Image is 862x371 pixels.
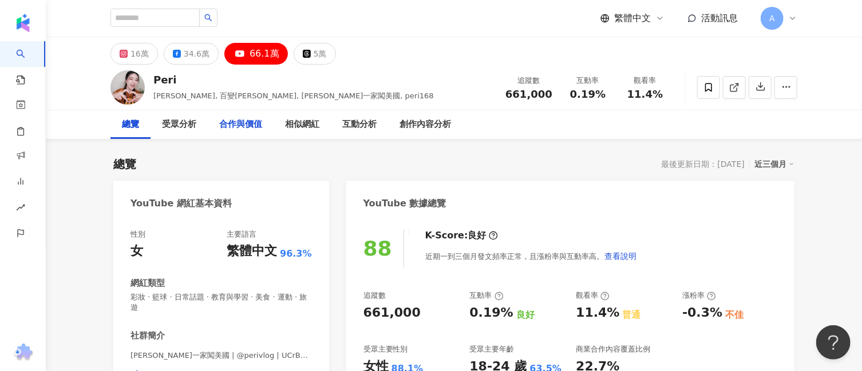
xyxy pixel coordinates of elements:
div: 互動率 [566,75,610,86]
div: 近三個月 [754,157,794,171]
img: KOL Avatar [110,70,145,105]
div: 34.6萬 [184,46,209,62]
div: 良好 [516,309,535,321]
div: 相似網紅 [285,118,319,131]
div: 商業合作內容覆蓋比例 [576,344,650,354]
div: 追蹤數 [505,75,552,86]
div: -0.3% [682,304,722,322]
button: 16萬 [110,43,158,65]
button: 66.1萬 [224,43,288,65]
div: 受眾分析 [162,118,196,131]
span: 96.3% [280,248,312,260]
span: 0.19% [570,89,606,100]
div: YouTube 網紅基本資料 [131,197,232,210]
span: rise [16,196,25,222]
div: 繁體中文 [227,242,277,260]
img: logo icon [14,14,32,32]
div: 觀看率 [623,75,667,86]
div: 最後更新日期：[DATE] [662,159,745,169]
div: 66.1萬 [250,46,279,62]
span: 活動訊息 [701,13,738,23]
div: 0.19% [469,304,513,322]
img: chrome extension [12,344,34,362]
div: 追蹤數 [363,290,386,301]
div: 性別 [131,229,145,240]
div: 普通 [623,309,641,321]
div: 88 [363,237,392,260]
div: 主要語言 [227,229,256,240]
div: YouTube 數據總覽 [363,197,446,210]
div: 觀看率 [576,290,610,301]
div: 創作內容分析 [400,118,451,131]
span: search [204,14,212,22]
div: 互動分析 [342,118,377,131]
span: A [769,12,775,25]
div: 11.4% [576,304,619,322]
div: 16萬 [131,46,149,62]
span: 11.4% [627,89,663,100]
div: Peri [153,73,434,87]
button: 查看說明 [604,245,637,268]
button: 5萬 [294,43,336,65]
span: 彩妝 · 籃球 · 日常話題 · 教育與學習 · 美食 · 運動 · 旅遊 [131,292,312,313]
span: [PERSON_NAME]一家闖美國 | @perivlog | UCrBq9GPtUdKaYpiTFY_E4VA [131,350,312,361]
span: 查看說明 [604,252,636,261]
iframe: Help Scout Beacon - Open [816,325,851,360]
div: 近期一到三個月發文頻率正常，且漲粉率與互動率高。 [425,245,637,268]
button: 34.6萬 [164,43,219,65]
div: 漲粉率 [682,290,716,301]
div: 合作與價值 [219,118,262,131]
div: 社群簡介 [131,330,165,342]
a: search [16,41,39,86]
div: 女 [131,242,143,260]
div: 互動率 [469,290,503,301]
div: 受眾主要年齡 [469,344,514,354]
div: 受眾主要性別 [363,344,408,354]
div: K-Score : [425,229,498,242]
div: 5萬 [314,46,327,62]
div: 良好 [468,229,487,242]
span: 繁體中文 [614,12,651,25]
div: 總覽 [113,156,136,172]
div: 總覽 [122,118,139,131]
div: 網紅類型 [131,277,165,289]
span: 661,000 [505,88,552,100]
span: [PERSON_NAME], 百變[PERSON_NAME], [PERSON_NAME]一家闖美國, peri168 [153,91,434,100]
div: 661,000 [363,304,421,322]
div: 不佳 [725,309,744,321]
